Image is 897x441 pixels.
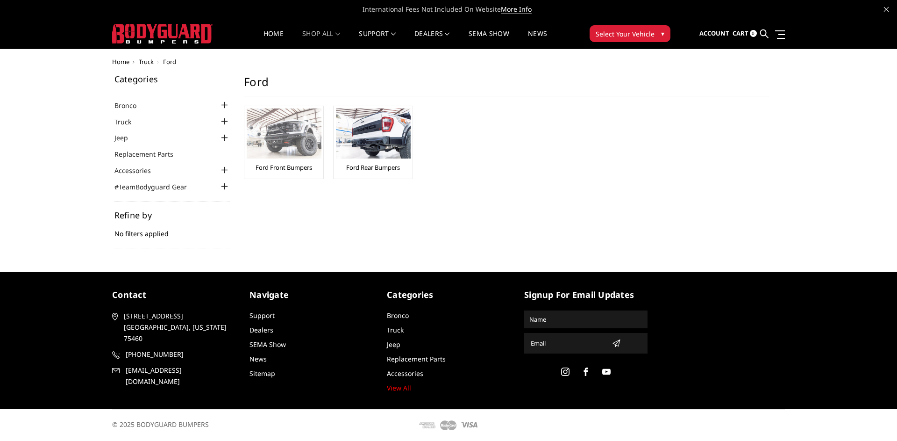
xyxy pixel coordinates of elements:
a: View All [387,383,411,392]
a: More Info [501,5,532,14]
h5: Navigate [249,289,373,301]
h5: signup for email updates [524,289,648,301]
a: Bronco [387,311,409,320]
a: Truck [139,58,154,66]
span: Cart [733,29,748,37]
a: Jeep [387,340,400,349]
span: 0 [750,30,757,37]
span: Ford [163,58,176,66]
img: BODYGUARD BUMPERS [112,24,213,43]
span: ▾ [661,29,664,38]
a: Replacement Parts [114,149,185,159]
a: Bronco [114,101,148,110]
div: No filters applied [114,211,230,248]
input: Name [526,312,646,327]
input: Email [527,336,608,351]
a: Support [249,311,275,320]
a: Support [359,30,396,49]
h5: Refine by [114,211,230,219]
span: Account [699,29,729,37]
h1: Ford [244,75,769,96]
a: Home [263,30,284,49]
span: [PHONE_NUMBER] [126,349,234,360]
h5: Categories [114,75,230,83]
h5: contact [112,289,235,301]
a: #TeamBodyguard Gear [114,182,199,192]
a: Sitemap [249,369,275,378]
a: Home [112,58,129,66]
a: Dealers [249,325,273,334]
h5: Categories [387,289,510,301]
a: SEMA Show [249,340,286,349]
a: [PHONE_NUMBER] [112,349,235,360]
a: Ford Rear Bumpers [346,163,400,172]
span: Select Your Vehicle [596,29,655,39]
a: Dealers [414,30,450,49]
a: Replacement Parts [387,354,446,363]
a: Ford Front Bumpers [256,163,312,172]
span: © 2025 BODYGUARD BUMPERS [112,420,209,429]
a: SEMA Show [469,30,509,49]
a: Truck [114,117,143,127]
a: Jeep [114,133,140,143]
a: [EMAIL_ADDRESS][DOMAIN_NAME] [112,365,235,387]
a: News [249,354,267,363]
a: Accessories [387,369,423,378]
span: [STREET_ADDRESS] [GEOGRAPHIC_DATA], [US_STATE] 75460 [124,311,232,344]
a: shop all [302,30,340,49]
a: News [528,30,547,49]
a: Cart 0 [733,21,757,46]
a: Account [699,21,729,46]
a: Accessories [114,166,163,175]
button: Select Your Vehicle [590,25,670,42]
span: [EMAIL_ADDRESS][DOMAIN_NAME] [126,365,234,387]
a: Truck [387,325,404,334]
